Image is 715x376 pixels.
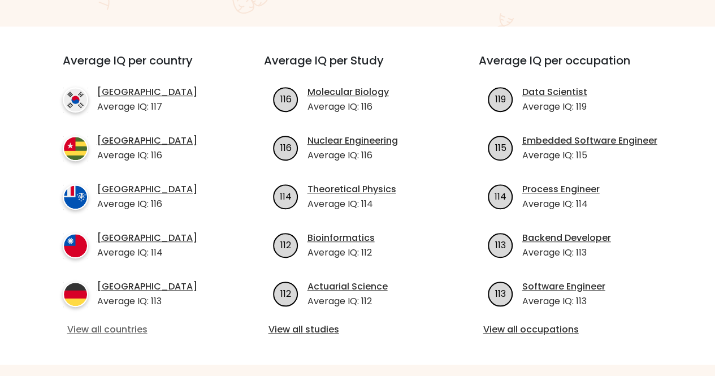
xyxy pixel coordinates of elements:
[97,246,197,260] p: Average IQ: 114
[280,287,291,300] text: 112
[495,287,506,300] text: 113
[495,189,506,202] text: 114
[495,92,506,105] text: 119
[63,184,88,210] img: country
[522,295,605,308] p: Average IQ: 113
[268,323,447,336] a: View all studies
[63,136,88,161] img: country
[97,100,197,114] p: Average IQ: 117
[307,100,389,114] p: Average IQ: 116
[280,189,292,202] text: 114
[63,54,223,81] h3: Average IQ per country
[495,238,506,251] text: 113
[97,295,197,308] p: Average IQ: 113
[522,183,600,196] a: Process Engineer
[522,246,611,260] p: Average IQ: 113
[307,149,398,162] p: Average IQ: 116
[97,231,197,245] a: [GEOGRAPHIC_DATA]
[307,183,396,196] a: Theoretical Physics
[522,100,587,114] p: Average IQ: 119
[307,197,396,211] p: Average IQ: 114
[307,134,398,148] a: Nuclear Engineering
[280,92,291,105] text: 116
[63,87,88,113] img: country
[483,323,662,336] a: View all occupations
[67,323,219,336] a: View all countries
[522,197,600,211] p: Average IQ: 114
[307,295,388,308] p: Average IQ: 112
[97,197,197,211] p: Average IQ: 116
[495,141,506,154] text: 115
[280,141,291,154] text: 116
[522,280,605,293] a: Software Engineer
[97,183,197,196] a: [GEOGRAPHIC_DATA]
[264,54,452,81] h3: Average IQ per Study
[97,85,197,99] a: [GEOGRAPHIC_DATA]
[63,233,88,258] img: country
[307,231,375,245] a: Bioinformatics
[97,134,197,148] a: [GEOGRAPHIC_DATA]
[307,246,375,260] p: Average IQ: 112
[97,280,197,293] a: [GEOGRAPHIC_DATA]
[479,54,666,81] h3: Average IQ per occupation
[63,282,88,307] img: country
[522,85,587,99] a: Data Scientist
[97,149,197,162] p: Average IQ: 116
[307,280,388,293] a: Actuarial Science
[522,134,657,148] a: Embedded Software Engineer
[307,85,389,99] a: Molecular Biology
[280,238,291,251] text: 112
[522,231,611,245] a: Backend Developer
[522,149,657,162] p: Average IQ: 115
